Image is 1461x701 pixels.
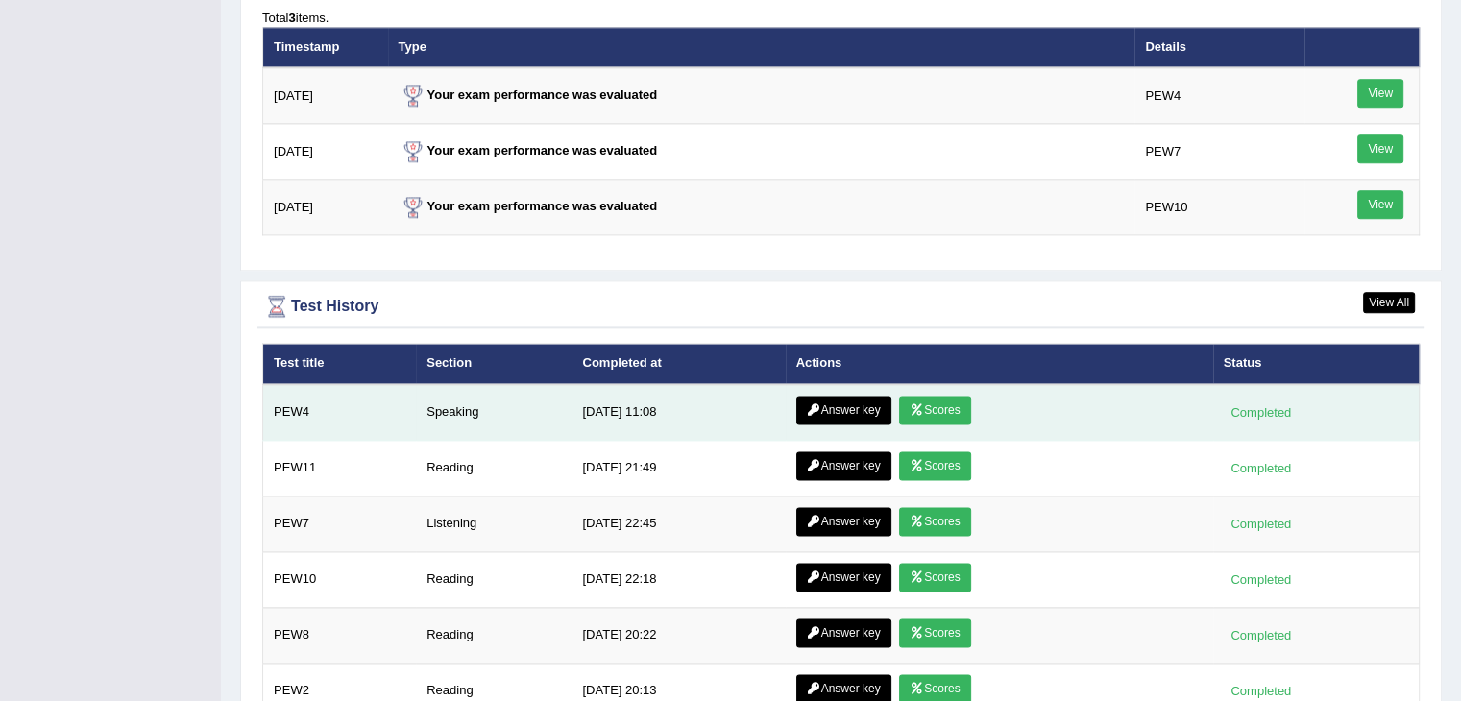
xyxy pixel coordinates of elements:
[1134,124,1303,180] td: PEW7
[416,551,572,607] td: Reading
[1224,625,1299,645] div: Completed
[1224,514,1299,534] div: Completed
[796,507,891,536] a: Answer key
[263,607,417,663] td: PEW8
[796,563,891,592] a: Answer key
[899,396,970,424] a: Scores
[399,199,658,213] strong: Your exam performance was evaluated
[263,344,417,384] th: Test title
[1224,569,1299,590] div: Completed
[263,551,417,607] td: PEW10
[572,384,785,441] td: [DATE] 11:08
[263,124,388,180] td: [DATE]
[1134,180,1303,235] td: PEW10
[1224,458,1299,478] div: Completed
[796,618,891,647] a: Answer key
[1224,681,1299,701] div: Completed
[263,180,388,235] td: [DATE]
[796,396,891,424] a: Answer key
[1213,344,1420,384] th: Status
[262,292,1420,321] div: Test History
[416,384,572,441] td: Speaking
[388,27,1135,67] th: Type
[899,618,970,647] a: Scores
[1357,190,1403,219] a: View
[416,440,572,496] td: Reading
[263,440,417,496] td: PEW11
[786,344,1213,384] th: Actions
[263,384,417,441] td: PEW4
[1134,27,1303,67] th: Details
[262,9,1420,27] div: Total items.
[288,11,295,25] b: 3
[263,27,388,67] th: Timestamp
[1363,292,1415,313] a: View All
[1134,67,1303,124] td: PEW4
[263,67,388,124] td: [DATE]
[796,451,891,480] a: Answer key
[416,607,572,663] td: Reading
[572,440,785,496] td: [DATE] 21:49
[1357,79,1403,108] a: View
[572,607,785,663] td: [DATE] 20:22
[1224,402,1299,423] div: Completed
[572,496,785,551] td: [DATE] 22:45
[899,507,970,536] a: Scores
[416,496,572,551] td: Listening
[899,563,970,592] a: Scores
[399,87,658,102] strong: Your exam performance was evaluated
[899,451,970,480] a: Scores
[399,143,658,157] strong: Your exam performance was evaluated
[263,496,417,551] td: PEW7
[572,344,785,384] th: Completed at
[416,344,572,384] th: Section
[1357,134,1403,163] a: View
[572,551,785,607] td: [DATE] 22:18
